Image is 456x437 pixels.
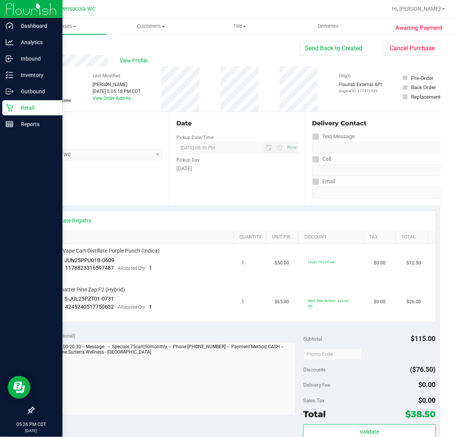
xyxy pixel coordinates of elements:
input: Promo Code [303,349,362,360]
a: Quantity [240,234,263,240]
inline-svg: Analytics [6,38,13,46]
span: FT 0.5g Vape Cart Distillate Purple Punch (Indica) [44,247,160,255]
span: $38.50 [406,409,436,419]
span: Discounts [303,363,326,376]
a: Unit Price [272,234,296,240]
span: Deliveries [307,23,349,30]
div: [DATE] 5:05:18 PM CDT [93,88,141,95]
a: Customers [107,18,195,34]
span: S-JUL25PZT01-0731 [65,296,114,302]
div: Back Order [411,83,437,91]
span: Awaiting Payment [395,24,442,32]
label: Pickup Date/Time [176,134,213,141]
span: FIRST TIME PATIENT: 60% off line [308,299,349,308]
span: $0.00 [419,396,436,404]
span: $50.00 [275,259,289,267]
span: Hi, [PERSON_NAME]! [392,6,442,12]
span: ($76.50) [410,365,436,373]
label: Pickup Day [176,157,200,163]
span: $115.00 [411,335,436,343]
p: Analytics [13,38,59,47]
inline-svg: Outbound [6,88,13,95]
div: Location [34,119,162,128]
a: Tills [195,18,284,34]
a: Total [402,234,425,240]
a: View Order Activity [93,96,131,101]
div: Flourish External API [339,81,382,94]
span: 4245240517750632 [66,304,114,310]
span: 1 [242,259,245,267]
p: Retail [13,103,59,112]
span: Sales Tax [303,397,325,403]
div: [DATE] [176,165,298,173]
span: Allocated Qty [118,266,146,271]
div: Replacement [411,93,441,101]
p: Outbound [13,87,59,96]
span: Pensacola WC [60,6,96,12]
span: 1 [149,265,152,271]
span: Customers [107,23,195,30]
span: Delivery Fee [303,382,330,388]
p: [DATE] [3,428,59,434]
label: Text Message [312,131,355,142]
div: [PERSON_NAME] [93,81,141,88]
span: $12.50 [407,259,421,267]
a: Discount [305,234,361,240]
label: Call [312,154,331,165]
inline-svg: Inventory [6,71,13,79]
a: Tax [370,234,393,240]
div: Pre-Order [411,74,434,82]
p: 05:26 PM CDT [3,421,59,428]
p: Dashboard [13,21,59,30]
span: Subtotal [303,336,322,342]
span: 75cart: 75% off line [308,260,335,264]
input: Format: (999) 999-9999 [312,165,441,176]
span: $65.00 [275,298,289,306]
span: View Profile [120,57,150,65]
div: Delivery Contact [312,119,441,128]
span: $26.00 [407,298,421,306]
span: Total [303,409,326,419]
button: Cancel Purchase [384,41,441,56]
iframe: Resource center [8,376,30,399]
span: Allocated Qty [118,304,146,310]
inline-svg: Retail [6,104,13,112]
span: $0.00 [374,298,386,306]
p: Inbound [13,54,59,63]
span: $0.00 [374,259,386,267]
a: Purchases [18,18,107,34]
inline-svg: Dashboard [6,22,13,30]
label: Last Modified [93,72,120,79]
p: Original ID: 317371529 [339,88,382,94]
span: FT 1g Shatter Pine Zap F2 (Hybrid) [44,286,125,293]
input: Format: (999) 999-9999 [312,142,441,154]
p: Inventory [13,70,59,80]
p: Reports [13,120,59,129]
inline-svg: Inbound [6,55,13,62]
span: 1178823316597487 [66,265,114,271]
span: 1 [149,304,152,310]
span: Purchases [18,23,107,30]
span: Validate [360,429,379,435]
span: $0.00 [419,381,436,389]
div: Date [176,119,298,128]
span: 1 [242,298,245,306]
inline-svg: Reports [6,120,13,128]
a: SKU [45,234,231,240]
button: Send Back to Created [300,41,367,56]
a: Deliveries [284,18,372,34]
span: Tills [196,23,283,30]
label: Email [312,176,336,187]
a: View State Registry [46,217,92,224]
label: Origin [339,72,351,79]
span: JUN25PPU01B-0609 [65,257,115,263]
